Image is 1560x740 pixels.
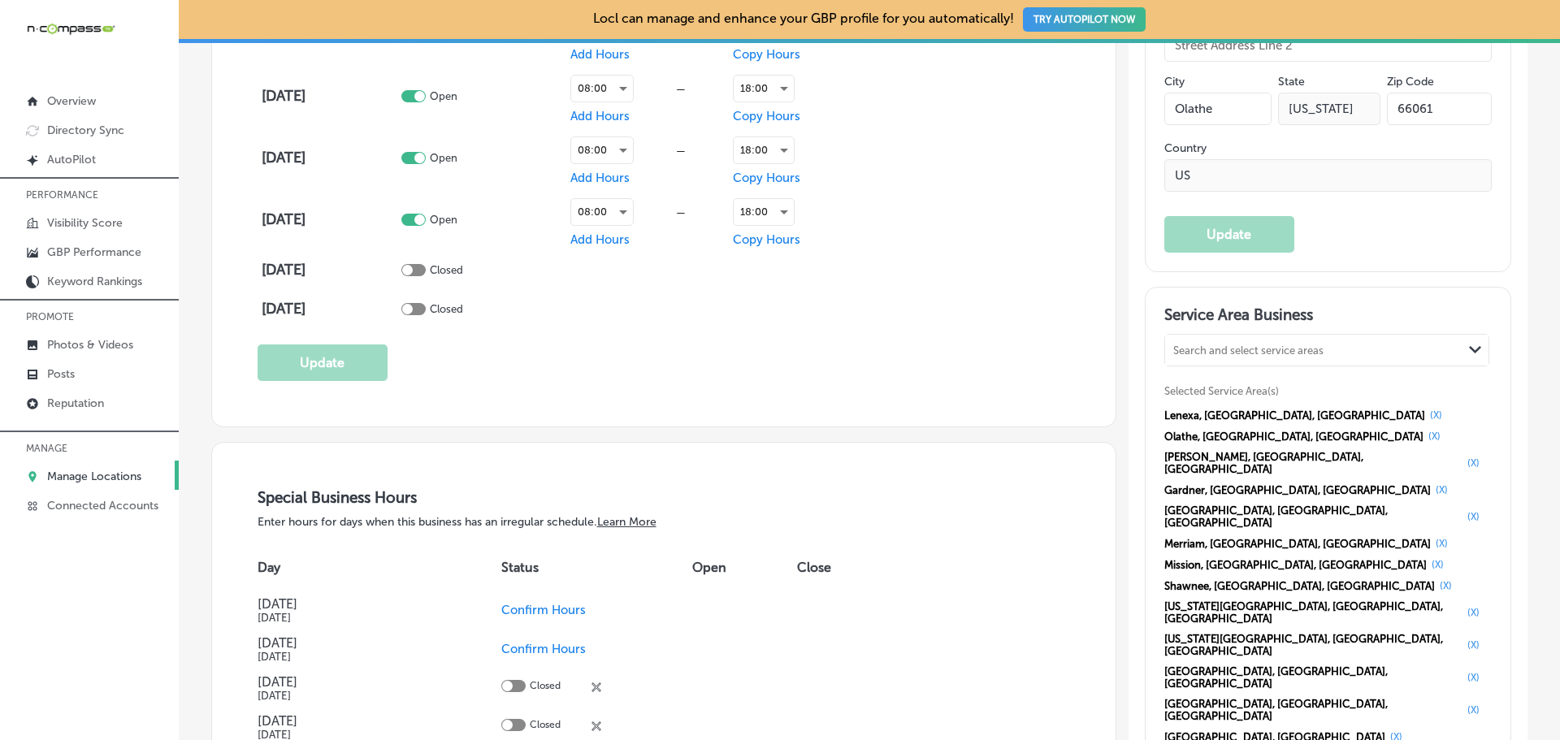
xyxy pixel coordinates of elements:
[47,245,141,259] p: GBP Performance
[634,145,729,157] div: —
[258,488,1071,507] h3: Special Business Hours
[1425,409,1447,422] button: (X)
[262,210,398,228] h4: [DATE]
[1164,665,1462,690] span: [GEOGRAPHIC_DATA], [GEOGRAPHIC_DATA], [GEOGRAPHIC_DATA]
[1462,671,1484,684] button: (X)
[570,109,630,123] span: Add Hours
[570,47,630,62] span: Add Hours
[1164,75,1185,89] label: City
[47,499,158,513] p: Connected Accounts
[733,47,800,62] span: Copy Hours
[597,515,656,529] a: Learn More
[1462,606,1484,619] button: (X)
[1431,537,1453,550] button: (X)
[47,216,123,230] p: Visibility Score
[1164,159,1493,192] input: Country
[733,232,800,247] span: Copy Hours
[571,76,633,102] div: 08:00
[797,545,868,591] th: Close
[1164,559,1427,571] span: Mission, [GEOGRAPHIC_DATA], [GEOGRAPHIC_DATA]
[258,515,1071,529] p: Enter hours for days when this business has an irregular schedule.
[1164,216,1294,253] button: Update
[258,545,501,591] th: Day
[1462,703,1484,716] button: (X)
[530,719,561,734] p: Closed
[1423,430,1445,443] button: (X)
[430,264,463,276] p: Closed
[258,596,456,612] h4: [DATE]
[258,635,456,651] h4: [DATE]
[733,171,800,185] span: Copy Hours
[1387,93,1492,125] input: Zip Code
[1164,451,1462,475] span: [PERSON_NAME], [GEOGRAPHIC_DATA], [GEOGRAPHIC_DATA]
[47,367,75,381] p: Posts
[262,300,398,318] h4: [DATE]
[1164,580,1435,592] span: Shawnee, [GEOGRAPHIC_DATA], [GEOGRAPHIC_DATA]
[258,674,456,690] h4: [DATE]
[1278,93,1381,125] input: NY
[1173,344,1324,357] div: Search and select service areas
[1164,600,1462,625] span: [US_STATE][GEOGRAPHIC_DATA], [GEOGRAPHIC_DATA], [GEOGRAPHIC_DATA]
[1431,483,1453,496] button: (X)
[1462,510,1484,523] button: (X)
[1387,75,1434,89] label: Zip Code
[258,651,456,663] h5: [DATE]
[430,152,457,164] p: Open
[47,94,96,108] p: Overview
[1164,305,1493,330] h3: Service Area Business
[734,76,794,102] div: 18:00
[1164,29,1493,62] input: Street Address Line 2
[1164,431,1423,443] span: Olathe, [GEOGRAPHIC_DATA], [GEOGRAPHIC_DATA]
[258,713,456,729] h4: [DATE]
[570,171,630,185] span: Add Hours
[734,137,794,163] div: 18:00
[1164,504,1462,529] span: [GEOGRAPHIC_DATA], [GEOGRAPHIC_DATA], [GEOGRAPHIC_DATA]
[501,603,586,617] span: Confirm Hours
[1164,93,1272,125] input: City
[258,344,388,381] button: Update
[733,109,800,123] span: Copy Hours
[47,470,141,483] p: Manage Locations
[47,275,142,288] p: Keyword Rankings
[262,87,398,105] h4: [DATE]
[47,153,96,167] p: AutoPilot
[1023,7,1146,32] button: TRY AUTOPILOT NOW
[47,396,104,410] p: Reputation
[1164,633,1462,657] span: [US_STATE][GEOGRAPHIC_DATA], [GEOGRAPHIC_DATA], [GEOGRAPHIC_DATA]
[634,206,729,219] div: —
[1427,558,1449,571] button: (X)
[1164,484,1431,496] span: Gardner, [GEOGRAPHIC_DATA], [GEOGRAPHIC_DATA]
[1164,141,1493,155] label: Country
[571,137,633,163] div: 08:00
[430,303,463,315] p: Closed
[47,338,133,352] p: Photos & Videos
[430,214,457,226] p: Open
[1278,75,1305,89] label: State
[530,680,561,695] p: Closed
[501,545,692,591] th: Status
[262,261,398,279] h4: [DATE]
[1462,457,1484,470] button: (X)
[634,83,729,95] div: —
[430,90,457,102] p: Open
[1164,409,1425,422] span: Lenexa, [GEOGRAPHIC_DATA], [GEOGRAPHIC_DATA]
[501,642,586,656] span: Confirm Hours
[692,545,797,591] th: Open
[1164,538,1431,550] span: Merriam, [GEOGRAPHIC_DATA], [GEOGRAPHIC_DATA]
[1164,698,1462,722] span: [GEOGRAPHIC_DATA], [GEOGRAPHIC_DATA], [GEOGRAPHIC_DATA]
[1435,579,1457,592] button: (X)
[571,199,633,225] div: 08:00
[262,149,398,167] h4: [DATE]
[570,232,630,247] span: Add Hours
[258,612,456,624] h5: [DATE]
[734,199,794,225] div: 18:00
[47,123,124,137] p: Directory Sync
[258,690,456,702] h5: [DATE]
[1462,638,1484,651] button: (X)
[1164,385,1279,397] span: Selected Service Area(s)
[26,21,115,37] img: 660ab0bf-5cc7-4cb8-ba1c-48b5ae0f18e60NCTV_CLogo_TV_Black_-500x88.png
